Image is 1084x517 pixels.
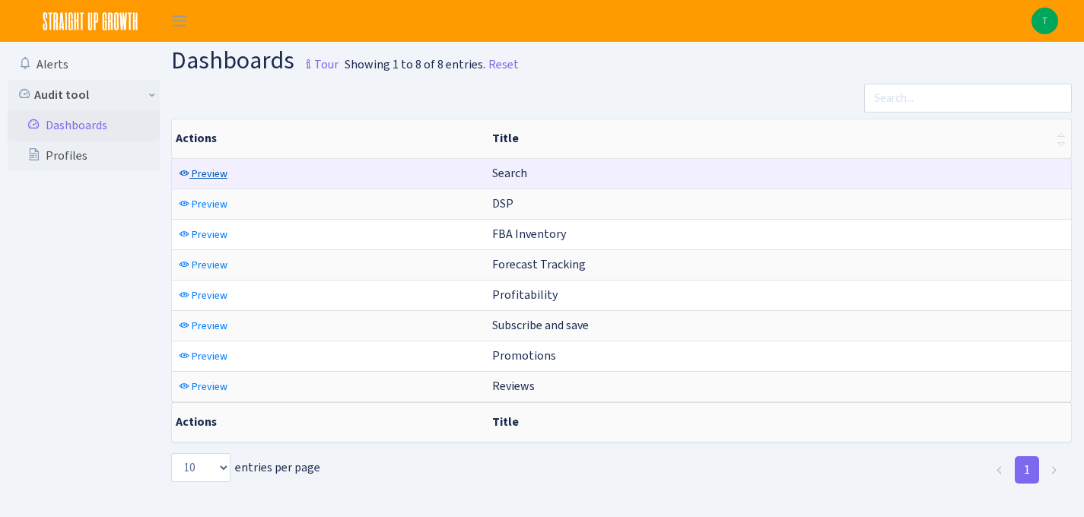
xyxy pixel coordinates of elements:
th: Title [486,402,1071,442]
a: Preview [175,223,231,246]
span: Preview [192,167,227,181]
span: Preview [192,227,227,242]
span: Preview [192,288,227,303]
span: Preview [192,258,227,272]
h1: Dashboards [171,48,339,78]
a: T [1032,8,1058,34]
a: Alerts [8,49,160,80]
a: Preview [175,162,231,186]
img: Tom First [1032,8,1058,34]
div: Showing 1 to 8 of 8 entries. [345,56,485,74]
span: Search [492,165,527,181]
a: Tour [294,44,339,76]
span: DSP [492,195,513,211]
a: Preview [175,192,231,216]
span: Preview [192,319,227,333]
span: FBA Inventory [492,226,566,242]
a: Preview [175,284,231,307]
span: Preview [192,197,227,211]
a: Profiles [8,141,160,171]
span: Forecast Tracking [492,256,586,272]
input: Search... [864,84,1073,113]
th: Title : activate to sort column ascending [486,119,1071,158]
span: Promotions [492,347,556,363]
a: Preview [175,314,231,338]
a: Preview [175,253,231,277]
a: Dashboards [8,110,160,141]
span: Profitability [492,287,558,303]
button: Toggle navigation [161,8,199,33]
th: Actions [172,119,486,158]
span: Preview [192,349,227,363]
a: Preview [175,344,231,368]
a: Preview [175,375,231,398]
small: Tour [299,52,339,78]
span: Reviews [492,378,535,394]
a: Reset [488,56,519,74]
a: Audit tool [8,80,160,110]
span: Preview [192,379,227,394]
select: entries per page [171,453,230,482]
a: 1 [1015,456,1039,484]
th: Actions [172,402,486,442]
span: Subscribe and save [492,317,589,333]
label: entries per page [171,453,320,482]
